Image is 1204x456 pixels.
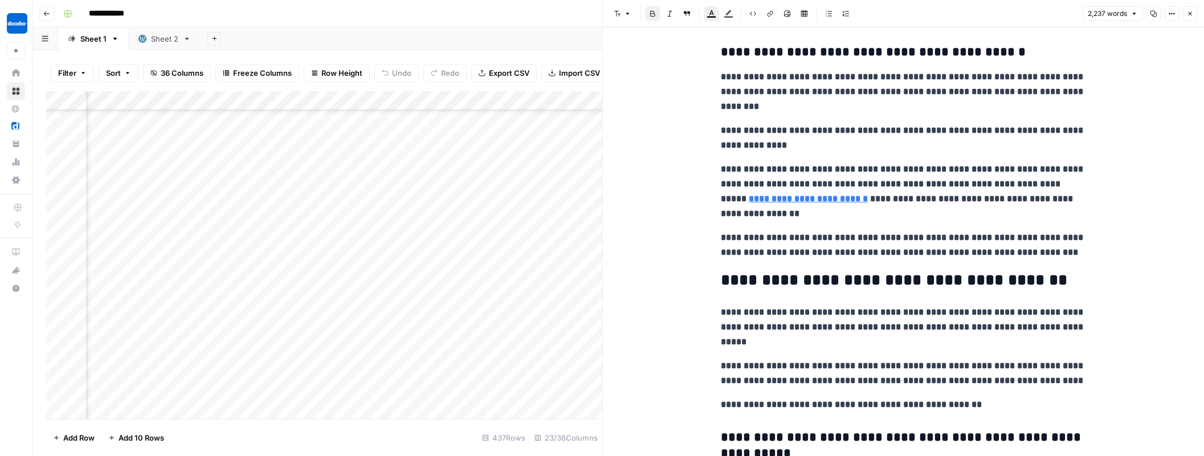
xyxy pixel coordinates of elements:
button: Row Height [304,64,370,82]
button: Sort [99,64,138,82]
span: Add 10 Rows [119,432,164,443]
a: Browse [7,82,25,100]
span: 2,237 words [1088,9,1127,19]
a: Home [7,64,25,82]
a: Usage [7,153,25,171]
button: Help + Support [7,279,25,298]
a: Settings [7,171,25,189]
a: Your Data [7,135,25,153]
button: 2,237 words [1083,6,1142,21]
button: What's new? [7,261,25,279]
span: 36 Columns [161,67,203,79]
button: Filter [51,64,94,82]
img: Docebo Logo [7,13,27,34]
span: Redo [441,67,459,79]
button: Export CSV [471,64,537,82]
button: Import CSV [541,64,607,82]
span: Freeze Columns [233,67,292,79]
button: Freeze Columns [215,64,299,82]
a: Sheet 1 [58,27,129,50]
button: Redo [423,64,467,82]
a: AirOps Academy [7,243,25,261]
div: What's new? [7,262,25,279]
span: Undo [392,67,411,79]
div: Sheet 2 [151,33,178,44]
button: 36 Columns [143,64,211,82]
span: Filter [58,67,76,79]
div: 23/36 Columns [530,429,602,447]
span: Sort [106,67,121,79]
img: y40elq8w6bmqlakrd2chaqr5nb67 [11,122,19,130]
button: Workspace: Docebo [7,9,25,38]
button: Add 10 Rows [101,429,171,447]
span: Export CSV [489,67,529,79]
div: 437 Rows [477,429,530,447]
span: Import CSV [559,67,600,79]
div: Sheet 1 [80,33,107,44]
button: Undo [374,64,419,82]
span: Row Height [321,67,362,79]
a: Sheet 2 [129,27,201,50]
span: Add Row [63,432,95,443]
button: Add Row [46,429,101,447]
